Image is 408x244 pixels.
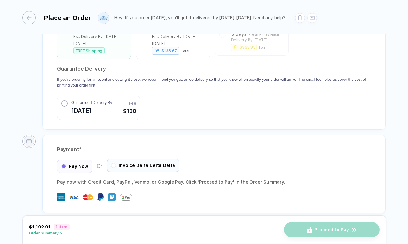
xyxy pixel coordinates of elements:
[44,14,91,22] div: Place an Order
[129,101,136,106] span: Fee
[69,192,79,202] img: visa
[57,193,65,201] img: express
[57,144,371,155] div: Payment
[120,191,132,204] img: GPay
[114,15,286,21] div: Hey! If you order [DATE], you'll get it delivered by [DATE]–[DATE]. Need any help?
[57,77,371,88] p: If you're ordering for an event and cutting it close, we recommend you guarantee delivery so that...
[57,160,92,173] div: Pay Now
[71,106,112,116] span: [DATE]
[98,12,109,24] img: user profile
[83,192,93,202] img: master-card
[181,49,189,53] div: Total
[123,108,136,115] span: $100
[97,193,104,201] img: Paypal
[54,224,70,230] span: 1 item
[73,33,126,47] div: Est. Delivery By: [DATE]–[DATE]
[73,47,105,54] div: FREE Shipping
[152,33,205,47] div: Est. Delivery By: [DATE]–[DATE]
[62,27,126,54] div: 11–14 days StandardEst. Delivery By: [DATE]–[DATE]FREE Shipping
[107,159,179,172] div: Invoice Delta Delta Delta
[69,164,88,169] span: Pay Now
[57,64,371,74] h2: Guarantee Delivery
[119,163,175,168] span: Invoice Delta Delta Delta
[57,160,179,173] div: Or
[57,178,371,186] div: Pay now with Credit Card, PayPal , Venmo , or Google Pay. Click 'Proceed to Pay' in the Order Sum...
[29,224,50,229] span: $1,102.01
[152,47,179,55] div: $138.67
[108,193,116,201] img: Venmo
[29,231,70,235] button: Order Summary >
[57,96,140,120] button: Guaranteed Delivery By[DATE]Fee$100
[71,100,112,106] span: Guaranteed Delivery By
[141,27,205,54] div: 9–11 days ExpeditedEst. Delivery By: [DATE]–[DATE]$138.67Total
